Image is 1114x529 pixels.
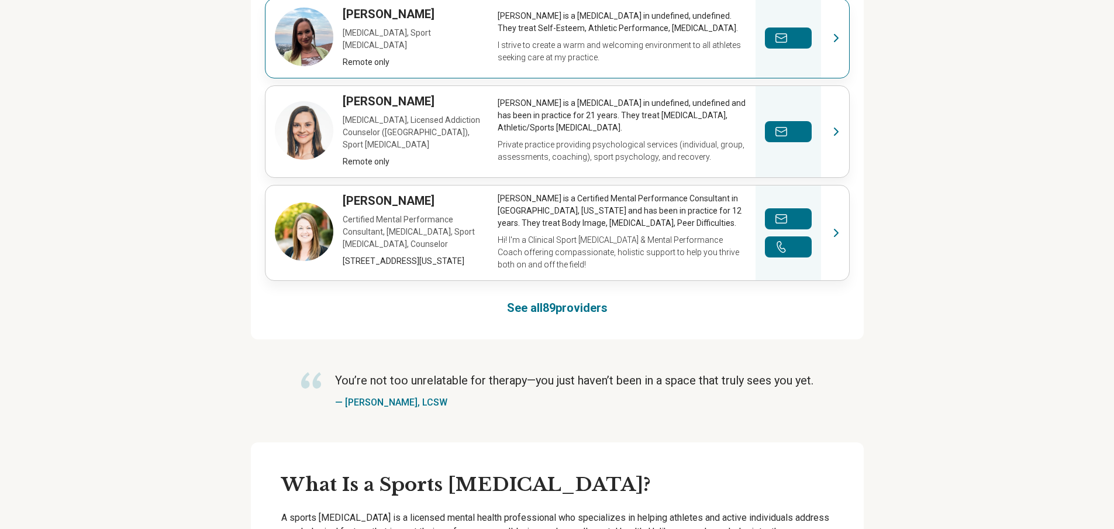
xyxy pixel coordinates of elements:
[765,236,812,257] button: Make a phone call
[765,208,812,229] button: Send a message
[335,396,813,410] p: —
[507,300,608,316] a: See all89providers
[765,121,812,142] button: Send a message
[765,28,812,49] button: Send a message
[281,473,833,497] h3: What Is a Sports [MEDICAL_DATA]?
[345,397,447,408] a: [PERSON_NAME], LCSW
[335,372,813,389] p: You’re not too unrelatable for therapy—you just haven’t been in a space that truly sees you yet.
